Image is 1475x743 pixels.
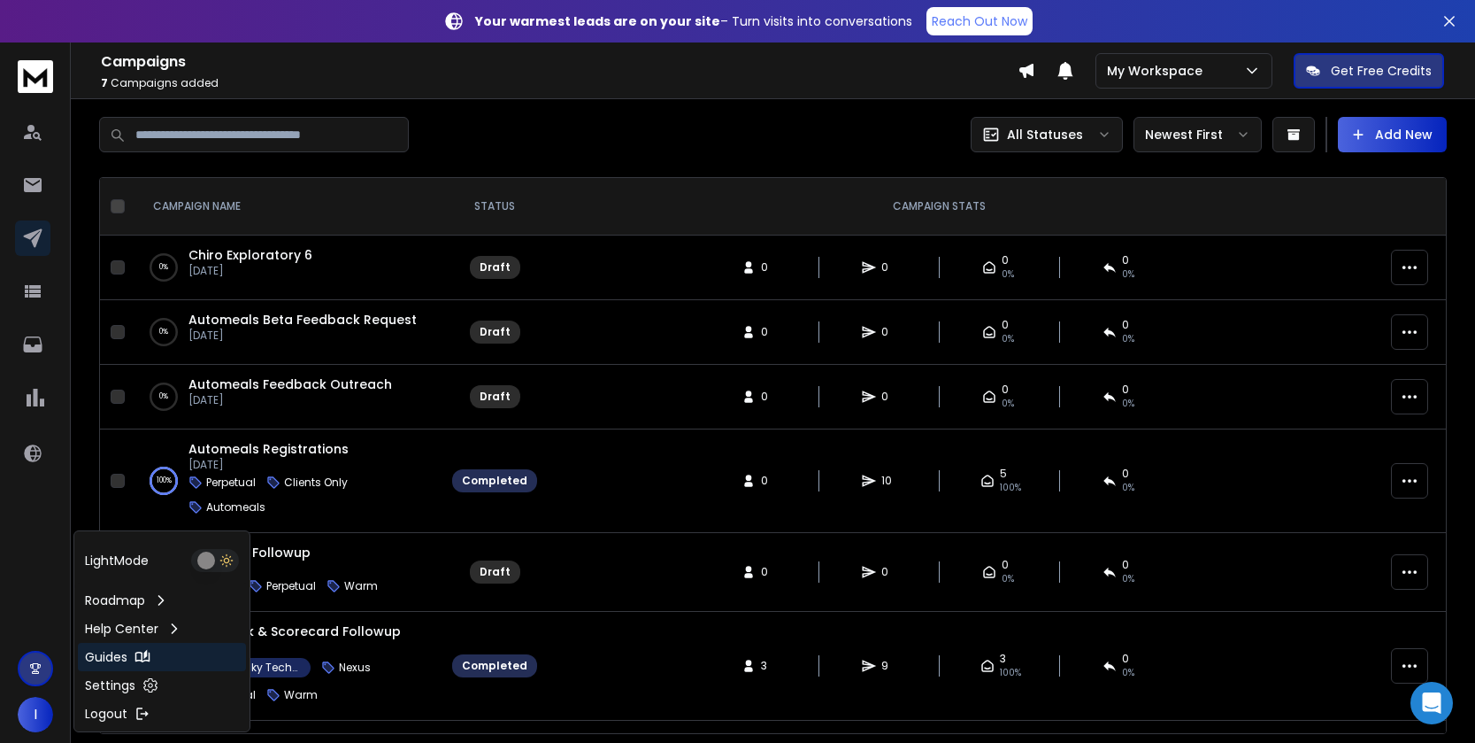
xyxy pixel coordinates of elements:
p: Settings [85,677,135,694]
p: Logout [85,705,127,723]
p: – Turn visits into conversations [475,12,912,30]
span: 0 [881,260,899,275]
td: 0%Automeals Feedback Outreach[DATE] [132,365,442,430]
span: 0 [1122,558,1129,572]
th: CAMPAIGN STATS [548,178,1331,236]
span: 0 [1002,253,1009,267]
p: 0 % [159,388,168,406]
span: 0 [1122,467,1129,481]
a: Automeals Feedback Outreach [188,375,392,393]
span: 0 [761,260,779,275]
div: Draft [480,565,511,579]
span: 10 [881,474,899,488]
span: 0% [1002,332,1014,346]
p: Reach Out Now [932,12,1027,30]
th: CAMPAIGN NAME [132,178,442,236]
div: Completed [462,474,527,488]
p: Perpetual [206,476,256,490]
a: Automeals Registrations [188,440,349,458]
a: Slide Deck & Scorecard Followup [188,623,401,640]
p: [DATE] [188,264,312,278]
strong: Your warmest leads are on your site [475,12,720,30]
span: 0% [1122,397,1134,411]
p: Light Mode [85,552,149,569]
div: Draft [480,325,511,339]
a: Chiro Exploratory 6 [188,246,312,264]
p: 100 % [157,472,172,490]
p: Perpetual [266,579,316,593]
p: Campaigns added [101,76,1018,90]
span: 0 [1122,383,1129,397]
a: Settings [78,671,246,700]
span: 0 [1122,253,1129,267]
p: Roadmap [85,592,145,609]
span: 0% [1002,397,1014,411]
span: 9 [881,659,899,673]
p: [DATE] [188,640,424,654]
p: My Workspace [1107,62,1210,80]
td: 0%Chiro Exploratory 6[DATE] [132,236,442,300]
button: Newest First [1133,117,1262,152]
span: 0 [761,565,779,579]
a: Help Center [78,615,246,643]
span: 0 [1122,318,1129,332]
span: 0 [881,390,899,404]
span: 0% [1002,267,1014,282]
div: Open Intercom Messenger [1410,682,1453,724]
p: Automeals [206,500,265,515]
span: 0% [1122,332,1134,346]
p: [DATE] [188,458,424,472]
p: Clients Only [284,476,348,490]
p: Guides [85,648,127,666]
p: [DATE] [188,329,417,343]
p: 0 % [159,323,168,341]
p: Help Center [85,620,158,638]
div: Completed [462,659,527,673]
span: 3 [761,659,779,673]
p: [DATE] [188,393,392,407]
p: Clear Sky Technologies [212,661,301,675]
span: 0% [1002,572,1014,586]
span: 5 [1000,467,1007,481]
a: Automeals Beta Feedback Request [188,311,417,329]
p: Nexus [339,661,371,675]
a: Roadmap [78,586,246,615]
span: 0 [761,474,779,488]
span: 0 [881,565,899,579]
button: I [18,697,53,732]
td: 0%Playbook Followup[DATE]NexusPerpetualWarm [132,533,442,612]
a: Guides [78,643,246,671]
span: 100 % [1000,666,1021,680]
button: Add New [1338,117,1447,152]
p: 0 % [159,259,168,276]
span: 0 [1122,652,1129,666]
td: 100%Slide Deck & Scorecard Followup[DATE]Clear Sky TechnologiesNexusPerpetualWarm [132,612,442,721]
p: All Statuses [1007,126,1083,143]
button: Get Free Credits [1294,53,1444,89]
td: 100%Automeals Registrations[DATE]PerpetualClients OnlyAutomeals [132,430,442,533]
span: 100 % [1000,481,1021,495]
h1: Campaigns [101,51,1018,73]
div: Draft [480,390,511,404]
span: 0 [1002,383,1009,397]
p: [DATE] [188,561,378,576]
img: logo [18,60,53,93]
span: 0% [1122,267,1134,282]
a: Reach Out Now [926,7,1033,35]
td: 0%Automeals Beta Feedback Request[DATE] [132,300,442,365]
span: 0 [1002,318,1009,332]
span: 0 [881,325,899,339]
span: 0 % [1122,481,1134,495]
p: Warm [284,688,318,702]
span: 0 [761,390,779,404]
span: 0% [1122,572,1134,586]
div: Draft [480,260,511,275]
p: Warm [344,579,378,593]
th: STATUS [442,178,548,236]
